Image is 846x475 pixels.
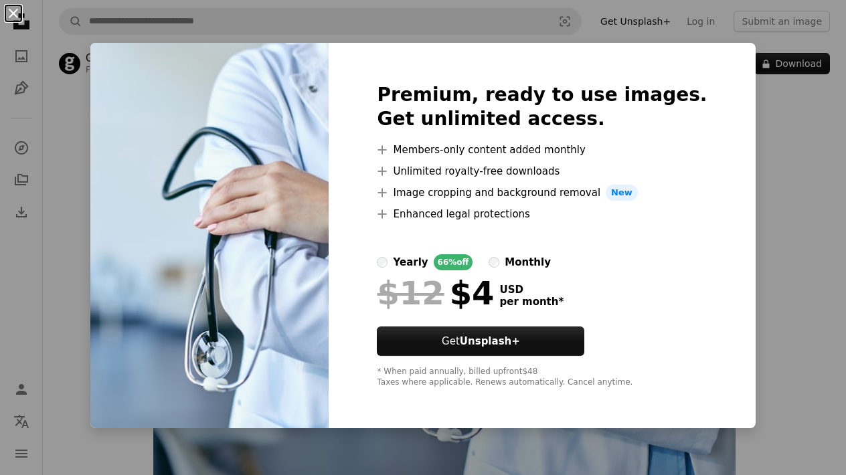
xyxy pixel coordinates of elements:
[377,206,707,222] li: Enhanced legal protections
[377,185,707,201] li: Image cropping and background removal
[377,163,707,179] li: Unlimited royalty-free downloads
[499,284,564,296] span: USD
[377,83,707,131] h2: Premium, ready to use images. Get unlimited access.
[505,254,551,270] div: monthly
[393,254,428,270] div: yearly
[377,276,444,310] span: $12
[377,257,388,268] input: yearly66%off
[377,326,584,356] button: GetUnsplash+
[377,142,707,158] li: Members-only content added monthly
[377,367,707,388] div: * When paid annually, billed upfront $48 Taxes where applicable. Renews automatically. Cancel any...
[434,254,473,270] div: 66% off
[460,335,520,347] strong: Unsplash+
[606,185,638,201] span: New
[90,43,329,428] img: premium_photo-1661685745163-eddd0d1da80d
[489,257,499,268] input: monthly
[499,296,564,308] span: per month *
[377,276,494,310] div: $4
